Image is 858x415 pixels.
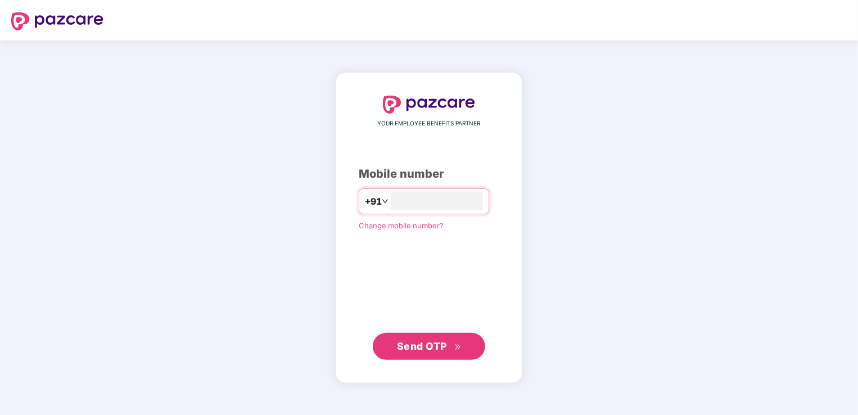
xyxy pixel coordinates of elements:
[397,340,447,352] span: Send OTP
[378,119,481,128] span: YOUR EMPLOYEE BENEFITS PARTNER
[359,165,499,183] div: Mobile number
[454,344,462,351] span: double-right
[382,198,389,205] span: down
[365,195,382,209] span: +91
[11,12,103,30] img: logo
[383,96,475,114] img: logo
[359,221,444,230] a: Change mobile number?
[373,333,485,360] button: Send OTPdouble-right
